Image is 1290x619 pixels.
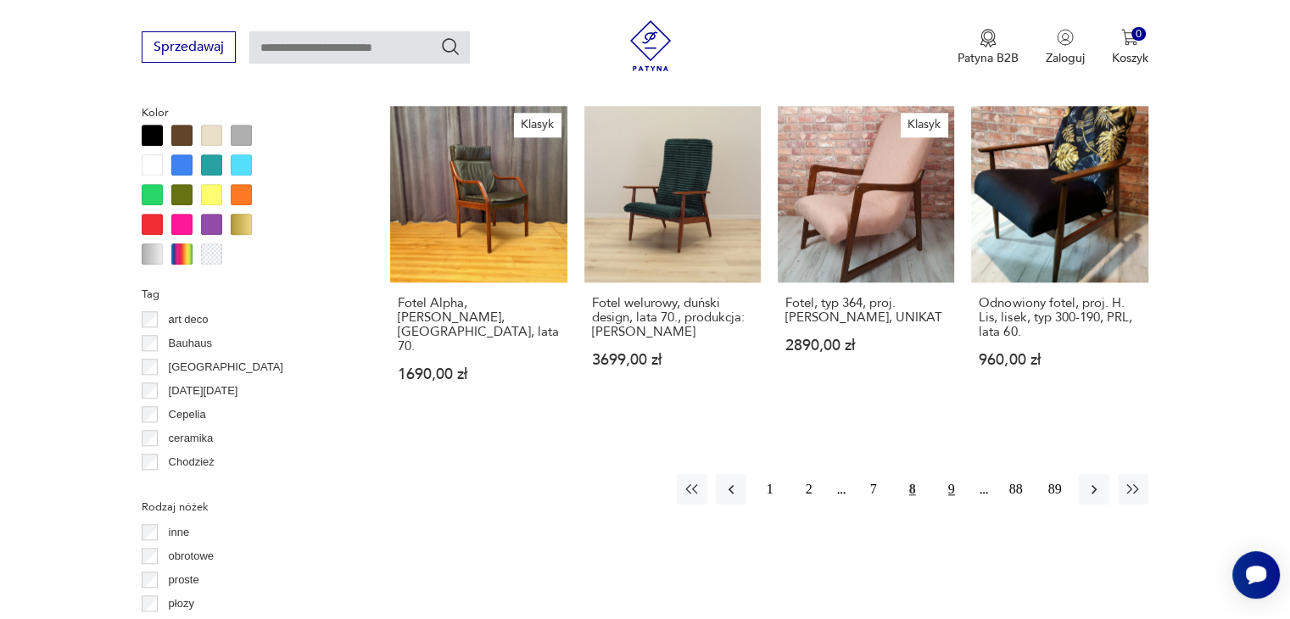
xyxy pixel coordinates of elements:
a: KlasykFotel, typ 364, proj. Barbara Fenrych-Węcławska, UNIKATFotel, typ 364, proj. [PERSON_NAME],... [778,106,954,415]
img: Ikona koszyka [1121,29,1138,46]
h3: Fotel Alpha, [PERSON_NAME], [GEOGRAPHIC_DATA], lata 70. [398,296,559,354]
p: 3699,00 zł [592,353,753,367]
p: inne [169,523,190,542]
p: 960,00 zł [979,353,1140,367]
h3: Fotel, typ 364, proj. [PERSON_NAME], UNIKAT [785,296,947,325]
p: Rodzaj nóżek [142,498,349,516]
p: Chodzież [169,453,215,471]
button: 1 [755,474,785,505]
p: Kolor [142,103,349,122]
p: Ćmielów [169,477,211,495]
a: Sprzedawaj [142,42,236,54]
a: KlasykFotel Alpha, Walter Knoll, Niemcy, lata 70.Fotel Alpha, [PERSON_NAME], [GEOGRAPHIC_DATA], l... [390,106,567,415]
img: Ikonka użytkownika [1057,29,1074,46]
p: art deco [169,310,209,329]
p: Cepelia [169,405,206,424]
button: Szukaj [440,36,461,57]
p: Patyna B2B [958,50,1019,66]
img: Patyna - sklep z meblami i dekoracjami vintage [625,20,676,71]
div: 0 [1131,27,1146,42]
p: Bauhaus [169,334,212,353]
button: Sprzedawaj [142,31,236,63]
p: płozy [169,594,194,613]
a: Fotel welurowy, duński design, lata 70., produkcja: DaniaFotel welurowy, duński design, lata 70.,... [584,106,761,415]
p: obrotowe [169,547,214,566]
button: Zaloguj [1046,29,1085,66]
button: 8 [897,474,928,505]
p: Tag [142,285,349,304]
button: 89 [1040,474,1070,505]
p: proste [169,571,199,589]
a: Odnowiony fotel, proj. H. Lis, lisek, typ 300-190, PRL, lata 60.Odnowiony fotel, proj. H. Lis, li... [971,106,1148,415]
button: Patyna B2B [958,29,1019,66]
button: 2 [794,474,824,505]
button: 7 [858,474,889,505]
a: Ikona medaluPatyna B2B [958,29,1019,66]
p: 1690,00 zł [398,367,559,382]
h3: Odnowiony fotel, proj. H. Lis, lisek, typ 300-190, PRL, lata 60. [979,296,1140,339]
button: 9 [936,474,967,505]
p: ceramika [169,429,214,448]
button: 88 [1001,474,1031,505]
p: Koszyk [1112,50,1148,66]
iframe: Smartsupp widget button [1232,551,1280,599]
p: Zaloguj [1046,50,1085,66]
p: [DATE][DATE] [169,382,238,400]
h3: Fotel welurowy, duński design, lata 70., produkcja: [PERSON_NAME] [592,296,753,339]
button: 0Koszyk [1112,29,1148,66]
p: [GEOGRAPHIC_DATA] [169,358,283,376]
img: Ikona medalu [980,29,997,47]
p: 2890,00 zł [785,338,947,353]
